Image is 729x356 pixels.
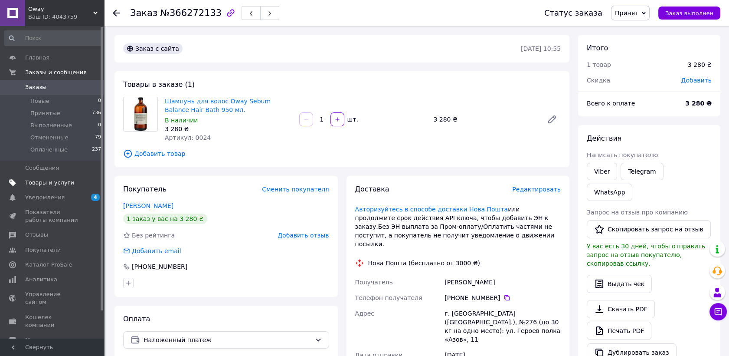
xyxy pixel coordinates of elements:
[30,97,49,105] span: Новые
[681,77,712,84] span: Добавить
[25,336,47,344] span: Маркет
[123,80,195,89] span: Товары в заказе (1)
[355,185,389,193] span: Доставка
[587,209,688,216] span: Запрос на отзыв про компанию
[430,113,540,125] div: 3 280 ₴
[25,246,61,254] span: Покупатели
[355,294,422,301] span: Телефон получателя
[587,220,711,238] button: Скопировать запрос на отзыв
[98,122,101,129] span: 0
[123,185,167,193] span: Покупатель
[123,202,173,209] a: [PERSON_NAME]
[366,259,482,267] div: Нова Пошта (бесплатно от 3000 ₴)
[123,43,183,54] div: Заказ с сайта
[587,184,632,201] a: WhatsApp
[25,231,48,239] span: Отзывы
[355,279,393,286] span: Получатель
[665,10,713,16] span: Заказ выполнен
[123,315,150,323] span: Оплата
[131,262,188,271] div: [PHONE_NUMBER]
[355,205,561,248] div: или продолжите срок действия АРІ ключа, чтобы добавить ЭН к заказу.Без ЭН выплата за Пром-оплату/...
[98,97,101,105] span: 0
[28,13,104,21] div: Ваш ID: 4043759
[688,60,712,69] div: 3 280 ₴
[355,310,374,317] span: Адрес
[709,303,727,320] button: Чат с покупателем
[165,134,211,141] span: Артикул: 0024
[30,122,72,129] span: Выполненные
[113,9,120,17] div: Вернуться назад
[25,69,87,76] span: Заказы и сообщения
[134,97,148,131] img: Шампунь для волос Oway Sebum Balance Hair Bath 950 мл.
[4,30,102,46] input: Поиск
[278,232,329,239] span: Добавить отзыв
[25,194,65,201] span: Уведомления
[144,335,311,345] span: Наложенный платеж
[123,149,561,158] span: Добавить товар
[587,44,608,52] span: Итого
[25,261,72,269] span: Каталог ProSale
[30,146,68,154] span: Оплаченные
[132,232,175,239] span: Без рейтинга
[685,100,712,107] b: 3 280 ₴
[91,194,100,201] span: 4
[587,275,652,293] button: Выдать чек
[543,111,561,128] a: Редактировать
[30,109,60,117] span: Принятые
[658,7,720,20] button: Заказ выполнен
[521,45,561,52] time: [DATE] 10:55
[131,247,182,255] div: Добавить email
[130,8,157,18] span: Заказ
[25,276,57,283] span: Аналитика
[25,290,80,306] span: Управление сайтом
[25,179,74,187] span: Товары и услуги
[443,274,562,290] div: [PERSON_NAME]
[443,306,562,347] div: г. [GEOGRAPHIC_DATA] ([GEOGRAPHIC_DATA].), №276 (до 30 кг на одно место): ул. Героев полка «Азов»...
[615,10,638,16] span: Принят
[25,83,46,91] span: Заказы
[25,313,80,329] span: Кошелек компании
[512,186,561,193] span: Редактировать
[25,54,49,62] span: Главная
[587,61,611,68] span: 1 товар
[92,146,101,154] span: 237
[30,134,68,142] span: Отмененные
[587,243,705,267] span: У вас есть 30 дней, чтобы отправить запрос на отзыв покупателю, скопировав ссылку.
[160,8,222,18] span: №366272133
[621,163,663,180] a: Telegram
[587,152,658,158] span: Написать покупателю
[355,206,508,213] a: Авторизуйтесь в способе доставки Нова Пошта
[165,125,292,133] div: 3 280 ₴
[345,115,359,124] div: шт.
[445,293,561,302] div: [PHONE_NUMBER]
[544,9,602,17] div: Статус заказа
[262,186,329,193] span: Сменить покупателя
[28,5,93,13] span: Oway
[92,109,101,117] span: 736
[123,214,207,224] div: 1 заказ у вас на 3 280 ₴
[587,134,621,142] span: Действия
[165,117,198,124] span: В наличии
[25,164,59,172] span: Сообщения
[587,100,635,107] span: Всего к оплате
[95,134,101,142] span: 79
[587,322,651,340] a: Печать PDF
[587,163,617,180] a: Viber
[587,300,655,318] a: Скачать PDF
[25,208,80,224] span: Показатели работы компании
[122,247,182,255] div: Добавить email
[587,77,610,84] span: Скидка
[165,98,271,113] a: Шампунь для волос Oway Sebum Balance Hair Bath 950 мл.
